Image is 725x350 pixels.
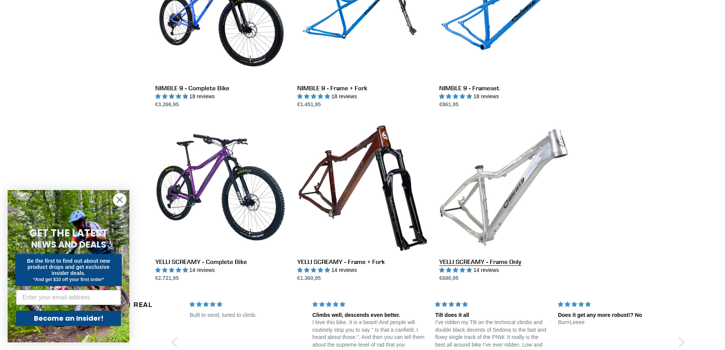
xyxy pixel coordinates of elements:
div: Climbs well, descends even better. [312,312,426,319]
input: Enter your email address [16,290,121,305]
span: NEWS AND DEALS [31,238,106,251]
div: 5 stars [190,300,303,308]
div: Does it get any more robust!? No [558,312,672,319]
div: 5 stars [312,300,426,308]
div: Tilt does it all [435,312,549,319]
span: *And get $10 off your first order* [33,277,104,282]
span: Be the first to find out about new product drops and get exclusive insider deals. [27,258,110,276]
button: Become an Insider! [16,311,121,326]
p: BurrrLeeee [558,319,672,326]
button: Close dialog [113,193,126,206]
span: GET THE LATEST [29,226,108,240]
div: 5 stars [558,300,672,308]
div: 5 stars [435,300,549,308]
p: Built to send; tuned to climb. [190,312,303,319]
